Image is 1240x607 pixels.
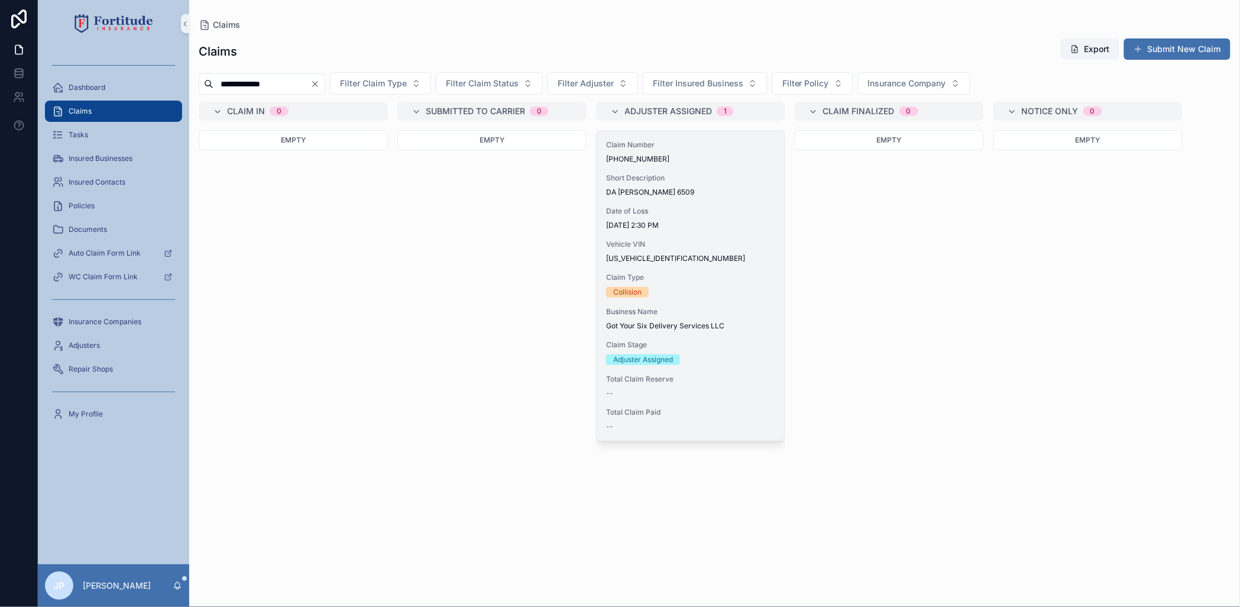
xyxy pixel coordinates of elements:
[45,311,182,332] a: Insurance Companies
[606,254,775,263] span: [US_VEHICLE_IDENTIFICATION_NUMBER]
[277,106,281,116] div: 0
[330,72,431,95] button: Select Button
[446,78,519,89] span: Filter Claim Status
[606,374,775,384] span: Total Claim Reserve
[281,135,306,144] span: Empty
[45,172,182,193] a: Insured Contacts
[868,78,946,89] span: Insurance Company
[906,106,911,116] div: 0
[69,248,141,258] span: Auto Claim Form Link
[606,273,775,282] span: Claim Type
[558,78,614,89] span: Filter Adjuster
[606,340,775,350] span: Claim Stage
[69,225,107,234] span: Documents
[45,219,182,240] a: Documents
[69,130,88,140] span: Tasks
[724,106,727,116] div: 1
[69,83,105,92] span: Dashboard
[45,124,182,146] a: Tasks
[69,364,113,374] span: Repair Shops
[606,321,775,331] span: Got Your Six Delivery Services LLC
[69,341,100,350] span: Adjusters
[69,106,92,116] span: Claims
[606,408,775,417] span: Total Claim Paid
[45,148,182,169] a: Insured Businesses
[606,188,775,197] span: DA [PERSON_NAME] 6509
[1022,105,1079,117] span: Notice Only
[227,105,265,117] span: Claim In
[877,135,902,144] span: Empty
[83,580,151,592] p: [PERSON_NAME]
[613,287,642,298] div: Collision
[606,206,775,216] span: Date of Loss
[45,243,182,264] a: Auto Claim Form Link
[606,154,775,164] span: [PHONE_NUMBER]
[69,409,103,419] span: My Profile
[340,78,407,89] span: Filter Claim Type
[823,105,895,117] span: Claim Finalized
[1124,38,1231,60] button: Submit New Claim
[69,201,95,211] span: Policies
[606,389,613,398] span: --
[624,105,712,117] span: Adjuster Assigned
[75,14,153,33] img: App logo
[436,72,543,95] button: Select Button
[782,78,829,89] span: Filter Policy
[606,307,775,317] span: Business Name
[548,72,638,95] button: Select Button
[69,154,132,163] span: Insured Businesses
[38,47,189,440] div: scrollable content
[606,140,775,150] span: Claim Number
[45,101,182,122] a: Claims
[537,106,542,116] div: 0
[613,354,673,365] div: Adjuster Assigned
[45,359,182,380] a: Repair Shops
[45,403,182,425] a: My Profile
[69,317,141,327] span: Insurance Companies
[45,266,182,288] a: WC Claim Form Link
[426,105,525,117] span: Submitted to Carrier
[596,130,785,441] a: Claim Number[PHONE_NUMBER]Short DescriptionDA [PERSON_NAME] 6509Date of Loss[DATE] 2:30 PMVehicle...
[606,422,613,431] span: --
[606,221,775,230] span: [DATE] 2:30 PM
[69,177,125,187] span: Insured Contacts
[45,195,182,217] a: Policies
[653,78,743,89] span: Filter Insured Business
[606,240,775,249] span: Vehicle VIN
[199,19,240,31] a: Claims
[1090,106,1095,116] div: 0
[199,43,237,60] h1: Claims
[45,335,182,356] a: Adjusters
[480,135,504,144] span: Empty
[69,272,138,282] span: WC Claim Form Link
[1076,135,1100,144] span: Empty
[1061,38,1119,60] button: Export
[310,79,325,89] button: Clear
[45,77,182,98] a: Dashboard
[213,19,240,31] span: Claims
[858,72,970,95] button: Select Button
[772,72,853,95] button: Select Button
[606,173,775,183] span: Short Description
[54,579,65,593] span: JP
[643,72,768,95] button: Select Button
